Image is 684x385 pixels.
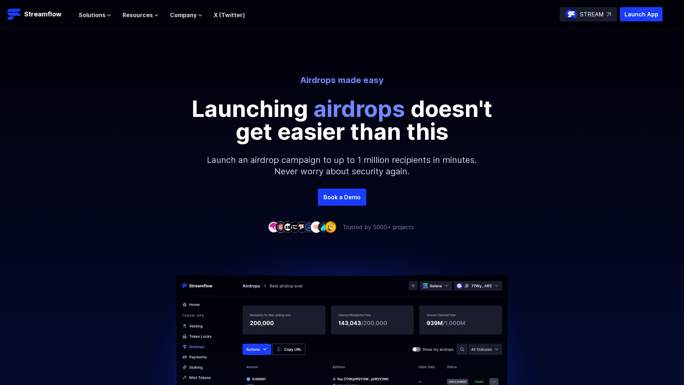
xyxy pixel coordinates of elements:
[282,221,294,232] img: company-3
[170,11,202,19] button: Company
[566,9,577,20] img: streamflow-logo-circle.png
[275,221,286,232] img: company-2
[620,7,663,21] button: Launch App
[325,221,336,232] img: company-9
[214,11,245,19] a: X (Twitter)
[123,11,153,19] span: Resources
[79,11,105,19] span: Solutions
[313,95,405,122] span: airdrops
[318,189,366,206] a: Book a Demo
[289,221,301,232] img: company-4
[24,9,61,19] p: Streamflow
[318,221,329,232] img: company-8
[268,221,279,232] img: company-1
[7,7,72,21] a: Streamflow
[580,10,604,19] p: STREAM
[311,221,322,232] img: company-7
[79,11,111,19] button: Solutions
[296,221,308,232] img: company-5
[304,221,315,232] img: company-6
[170,11,197,19] span: Company
[123,11,159,19] button: Resources
[7,7,21,21] img: Streamflow Logo
[145,75,539,86] p: Airdrops made easy
[607,12,611,16] img: top-right-arrow.svg
[182,97,502,143] p: Launching doesn't get easier than this
[560,7,617,21] a: STREAM
[189,143,495,189] p: Launch an airdrop campaign to up to 1 million recipients in minutes. Never worry about security a...
[343,223,414,231] p: Trusted by 5000+ projects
